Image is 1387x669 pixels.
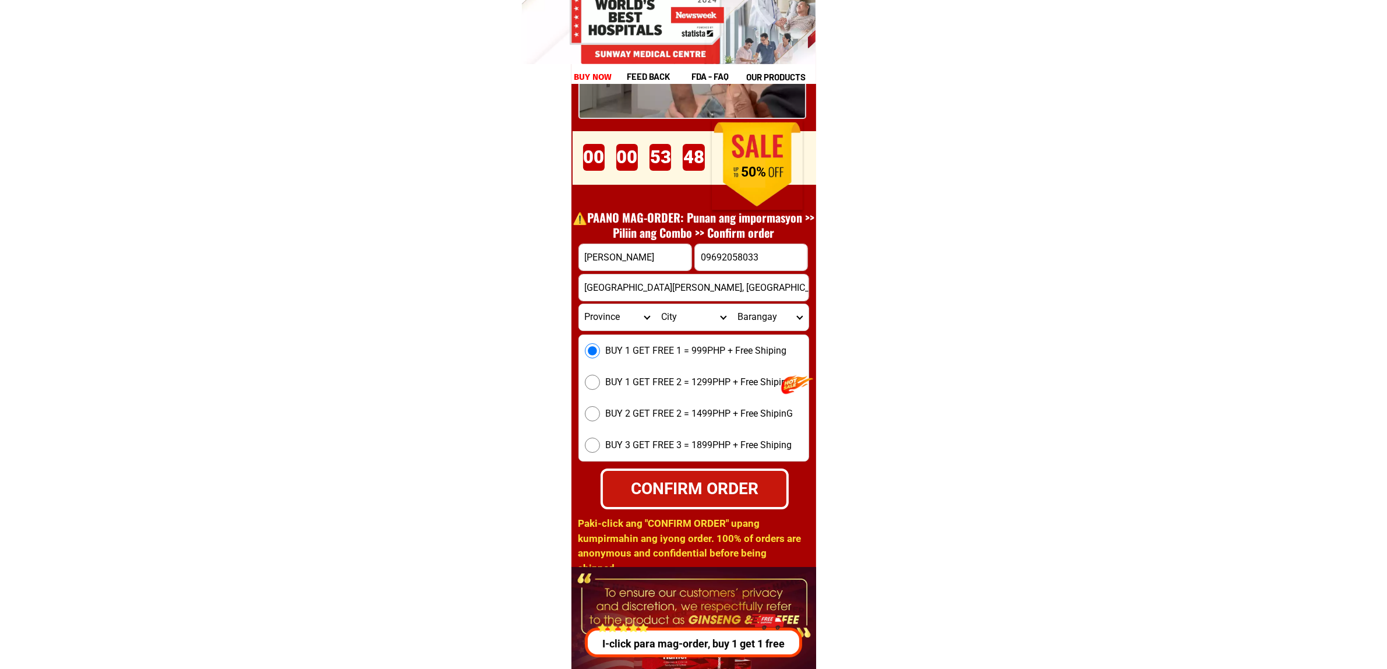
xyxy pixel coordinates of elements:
h1: buy now [574,71,612,84]
div: CONFIRM ORDER [602,476,786,501]
p: I-click para mag-order, buy 1 get 1 free [580,636,803,652]
input: Input full_name [579,244,691,270]
h1: our products [746,71,814,84]
input: Input phone_number [695,244,807,270]
h1: 50% [724,164,783,181]
input: BUY 2 GET FREE 2 = 1499PHP + Free ShipinG [585,406,600,421]
h1: Paki-click ang "CONFIRM ORDER" upang kumpirmahin ang iyong order. 100% of orders are anonymous an... [578,516,808,576]
span: BUY 1 GET FREE 1 = 999PHP + Free Shiping [606,344,787,358]
h1: ORDER DITO [613,125,797,175]
select: Select commune [732,304,808,330]
input: BUY 3 GET FREE 3 = 1899PHP + Free Shiping [585,438,600,453]
input: BUY 1 GET FREE 1 = 999PHP + Free Shiping [585,343,600,358]
select: Select province [579,304,655,330]
select: Select district [655,304,732,330]
span: BUY 1 GET FREE 2 = 1299PHP + Free Shiping [606,375,792,389]
h1: ⚠️️PAANO MAG-ORDER: Punan ang impormasyon >> Piliin ang Combo >> Confirm order [567,210,821,240]
h1: feed back [627,70,690,83]
span: BUY 2 GET FREE 2 = 1499PHP + Free ShipinG [606,407,793,421]
input: BUY 1 GET FREE 2 = 1299PHP + Free Shiping [585,375,600,390]
input: Input address [579,274,809,301]
h1: fda - FAQ [691,70,757,83]
span: BUY 3 GET FREE 3 = 1899PHP + Free Shiping [606,438,792,452]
